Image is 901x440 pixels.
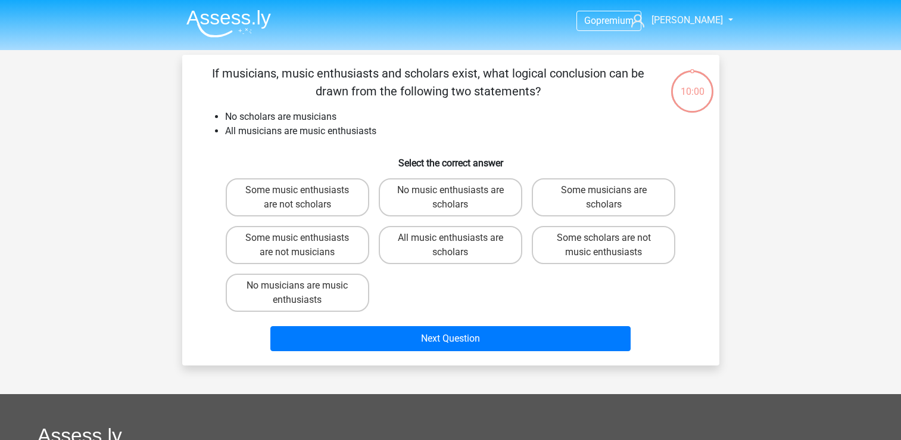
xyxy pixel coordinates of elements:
[532,178,675,216] label: Some musicians are scholars
[532,226,675,264] label: Some scholars are not music enthusiasts
[670,69,715,99] div: 10:00
[226,274,369,312] label: No musicians are music enthusiasts
[201,148,700,169] h6: Select the correct answer
[225,124,700,138] li: All musicians are music enthusiasts
[379,178,522,216] label: No music enthusiasts are scholars
[596,15,634,26] span: premium
[379,226,522,264] label: All music enthusiasts are scholars
[584,15,596,26] span: Go
[626,13,724,27] a: [PERSON_NAME]
[225,110,700,124] li: No scholars are musicians
[201,64,656,100] p: If musicians, music enthusiasts and scholars exist, what logical conclusion can be drawn from the...
[226,178,369,216] label: Some music enthusiasts are not scholars
[270,326,631,351] button: Next Question
[186,10,271,38] img: Assessly
[577,13,641,29] a: Gopremium
[651,14,723,26] span: [PERSON_NAME]
[226,226,369,264] label: Some music enthusiasts are not musicians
